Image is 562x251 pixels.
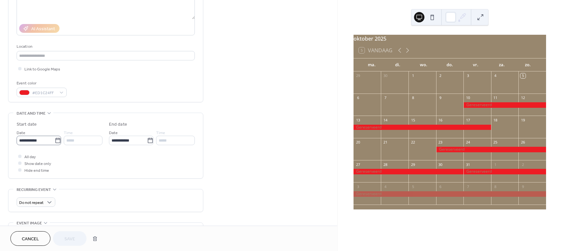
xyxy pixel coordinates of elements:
div: 8 [410,95,415,100]
div: 28 [383,162,388,167]
div: Gereserveerd [354,169,463,174]
div: 5 [410,184,415,189]
div: 9 [438,95,443,100]
span: All day [24,154,36,160]
div: 30 [438,162,443,167]
div: 11 [493,95,498,100]
span: Date [17,130,25,136]
div: oktober 2025 [354,35,546,43]
div: 13 [355,118,360,122]
div: 31 [465,162,470,167]
span: Cancel [22,236,39,243]
div: di. [385,58,411,71]
span: Event image [17,220,42,227]
div: 30 [383,73,388,78]
button: Cancel [10,231,50,246]
div: 6 [355,95,360,100]
div: 3 [465,73,470,78]
div: Gereserveerd [354,191,546,197]
div: 20 [355,140,360,145]
div: 1 [410,73,415,78]
div: 8 [493,184,498,189]
div: 6 [438,184,443,189]
div: 29 [410,162,415,167]
span: Hide end time [24,167,49,174]
span: Link to Google Maps [24,66,60,73]
div: 23 [438,140,443,145]
div: 10 [465,95,470,100]
div: wo. [411,58,437,71]
span: Recurring event [17,186,51,193]
div: 21 [383,140,388,145]
div: Event color [17,80,65,87]
div: zo. [515,58,541,71]
div: 5 [520,73,525,78]
div: Gereserveerd [463,102,546,108]
div: 3 [355,184,360,189]
div: 15 [410,118,415,122]
span: Date and time [17,110,46,117]
span: Date [109,130,118,136]
div: End date [109,121,127,128]
div: 19 [520,118,525,122]
div: Gereserveerd [436,147,546,152]
div: 22 [410,140,415,145]
div: 26 [520,140,525,145]
div: 29 [355,73,360,78]
div: Gereserveerd [463,169,546,174]
div: 18 [493,118,498,122]
div: 16 [438,118,443,122]
div: 17 [465,118,470,122]
div: 14 [383,118,388,122]
div: za. [489,58,515,71]
div: ma. [359,58,385,71]
div: 9 [520,184,525,189]
div: Start date [17,121,37,128]
div: 2 [438,73,443,78]
div: Gereserveerd [354,125,491,130]
div: 27 [355,162,360,167]
div: 7 [383,95,388,100]
span: #ED1C24FF [32,90,56,96]
div: 4 [383,184,388,189]
span: Time [156,130,165,136]
div: 24 [465,140,470,145]
span: Do not repeat [19,199,44,207]
div: 25 [493,140,498,145]
span: Show date only [24,160,51,167]
div: 12 [520,95,525,100]
div: 7 [465,184,470,189]
div: 2 [520,162,525,167]
div: Location [17,43,194,50]
div: do. [437,58,463,71]
span: Time [64,130,73,136]
div: vr. [463,58,489,71]
div: 4 [493,73,498,78]
div: 1 [493,162,498,167]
